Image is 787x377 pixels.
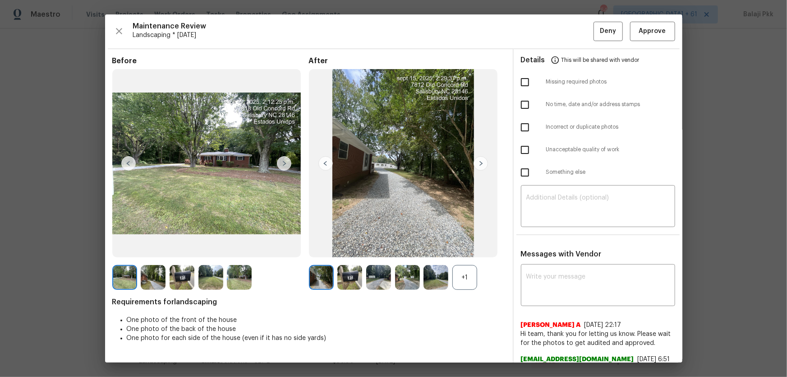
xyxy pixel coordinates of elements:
span: After [309,56,506,65]
li: One photo of the back of the house [127,325,506,334]
span: Requirements for landscaping [112,298,506,307]
span: Unacceptable quality of work [546,146,675,154]
span: [PERSON_NAME] A [521,321,581,330]
img: left-chevron-button-url [121,156,136,171]
span: Before [112,56,309,65]
span: [DATE] 22:17 [584,322,621,328]
span: Maintenance Review [133,22,594,31]
span: Approve [639,26,666,37]
button: Approve [630,22,675,41]
span: Hi team, thank you for letting us know. Please wait for the photos to get audited and approved. [521,330,675,348]
span: Details [521,49,545,71]
button: Deny [594,22,623,41]
li: One photo of the front of the house [127,316,506,325]
span: Deny [600,26,616,37]
span: No time, date and/or address stamps [546,101,675,108]
li: One photo for each side of the house (even if it has no side yards) [127,334,506,343]
span: Missing required photos [546,78,675,86]
div: Missing required photos [514,71,682,93]
span: [DATE] 6:51 [638,356,670,363]
span: This will be shared with vendor [561,49,640,71]
div: +1 [452,265,477,290]
div: Something else [514,161,682,184]
div: No time, date and/or address stamps [514,93,682,116]
span: Incorrect or duplicate photos [546,123,675,131]
img: right-chevron-button-url [277,156,291,171]
span: [EMAIL_ADDRESS][DOMAIN_NAME] [521,355,634,364]
span: Messages with Vendor [521,251,602,258]
div: Unacceptable quality of work [514,139,682,161]
span: Something else [546,168,675,176]
div: Incorrect or duplicate photos [514,116,682,139]
img: right-chevron-button-url [474,156,488,171]
img: left-chevron-button-url [318,156,333,171]
span: Landscaping * [DATE] [133,31,594,40]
